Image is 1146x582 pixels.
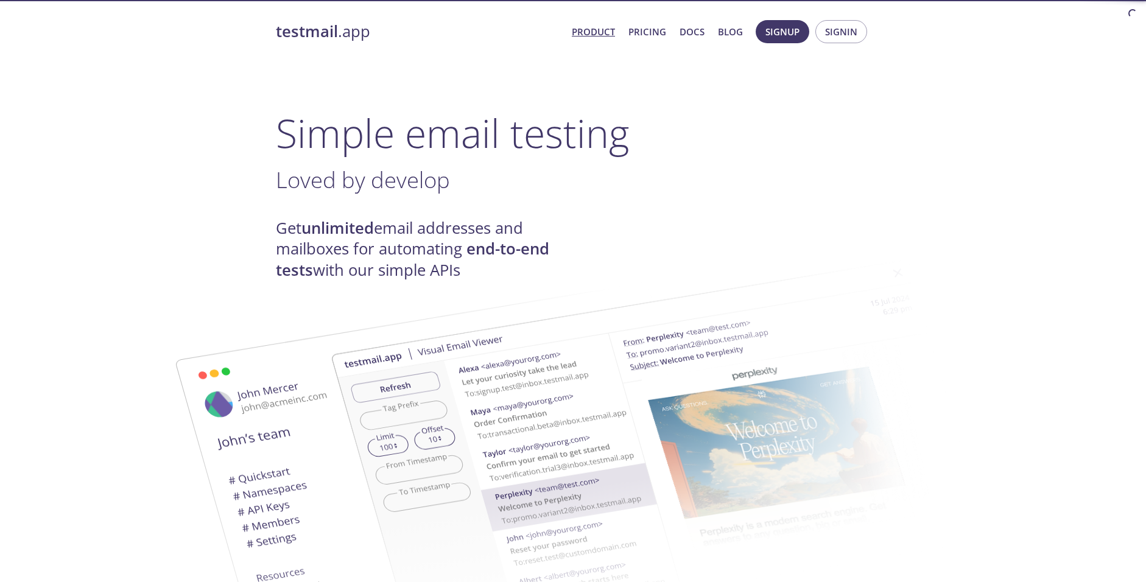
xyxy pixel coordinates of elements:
[276,164,450,195] span: Loved by develop
[276,110,870,156] h1: Simple email testing
[276,218,573,281] h4: Get email addresses and mailboxes for automating with our simple APIs
[572,24,615,40] a: Product
[628,24,666,40] a: Pricing
[680,24,705,40] a: Docs
[815,20,867,43] button: Signin
[718,24,743,40] a: Blog
[765,24,800,40] span: Signup
[276,21,562,42] a: testmail.app
[825,24,857,40] span: Signin
[301,217,374,239] strong: unlimited
[276,238,549,280] strong: end-to-end tests
[756,20,809,43] button: Signup
[276,21,338,42] strong: testmail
